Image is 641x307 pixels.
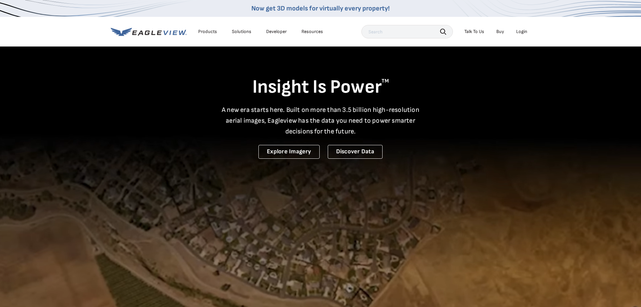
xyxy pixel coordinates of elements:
[382,78,389,84] sup: TM
[266,29,287,35] a: Developer
[111,75,531,99] h1: Insight Is Power
[464,29,484,35] div: Talk To Us
[218,104,424,137] p: A new era starts here. Built on more than 3.5 billion high-resolution aerial images, Eagleview ha...
[232,29,251,35] div: Solutions
[258,145,320,159] a: Explore Imagery
[198,29,217,35] div: Products
[516,29,527,35] div: Login
[496,29,504,35] a: Buy
[251,4,390,12] a: Now get 3D models for virtually every property!
[301,29,323,35] div: Resources
[328,145,383,159] a: Discover Data
[361,25,453,38] input: Search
